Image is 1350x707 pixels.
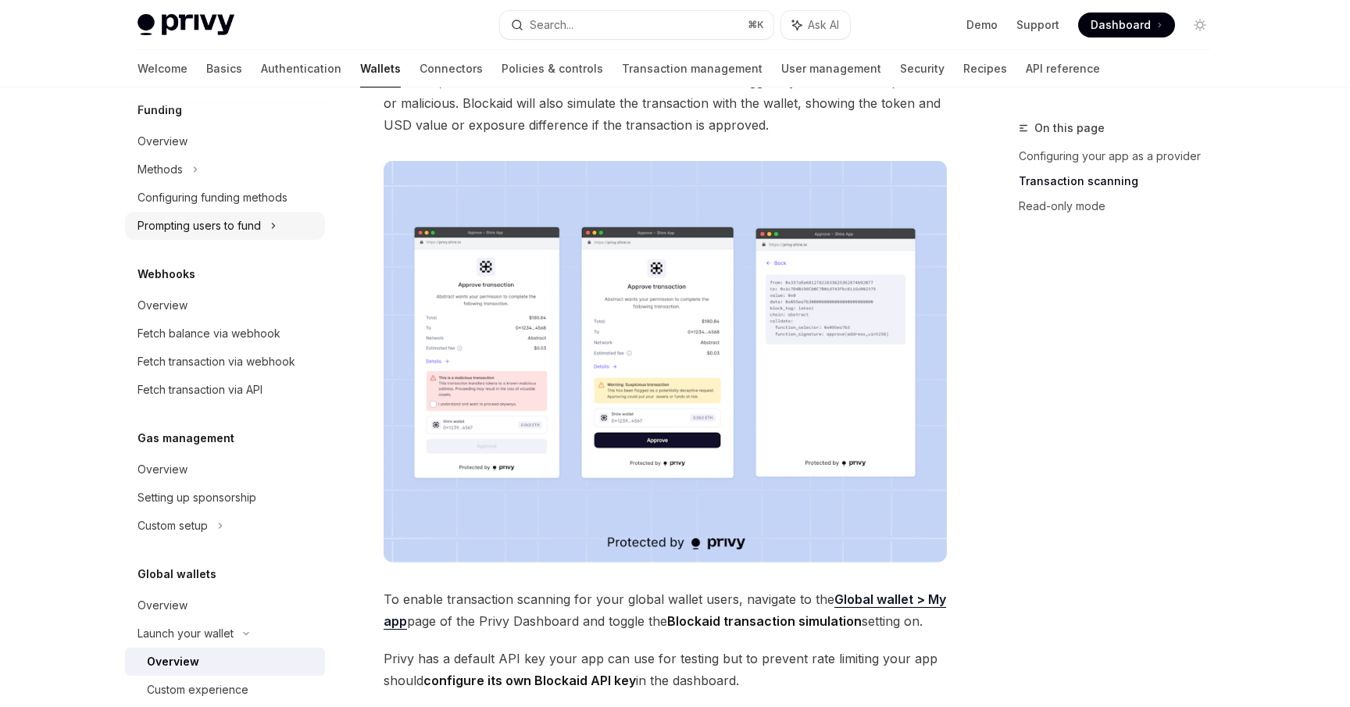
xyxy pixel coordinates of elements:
a: Demo [966,17,998,33]
div: Custom experience [147,680,248,699]
a: Dashboard [1078,12,1175,37]
div: Search... [530,16,573,34]
a: Fetch transaction via webhook [125,348,325,376]
div: Overview [137,296,187,315]
h5: Gas management [137,429,234,448]
strong: configure its own Blockaid API key [423,673,636,688]
div: Prompting users to fund [137,216,261,235]
a: Wallets [360,50,401,87]
span: On this page [1034,119,1105,137]
button: Search...⌘K [500,11,773,39]
a: Setting up sponsorship [125,484,325,512]
a: Policies & controls [502,50,603,87]
div: Overview [137,596,187,615]
a: Configuring funding methods [125,184,325,212]
a: Configuring your app as a provider [1019,144,1225,169]
img: light logo [137,14,234,36]
div: Configuring funding methods [137,188,287,207]
span: ⌘ K [748,19,764,31]
div: Fetch balance via webhook [137,324,280,343]
img: Transaction scanning UI [384,161,947,563]
a: Connectors [420,50,483,87]
a: Global wallet > My app [384,591,946,630]
span: Transaction scanning has two levels of security; and . With transaction validation, users will be... [384,48,947,136]
a: Overview [125,291,325,320]
div: Custom setup [137,516,208,535]
a: Fetch transaction via API [125,376,325,404]
a: Read-only mode [1019,194,1225,219]
a: Overview [125,591,325,620]
div: Fetch transaction via API [137,380,262,399]
a: Overview [125,127,325,155]
span: Privy has a default API key your app can use for testing but to prevent rate limiting your app sh... [384,648,947,691]
a: Basics [206,50,242,87]
a: Overview [125,648,325,676]
strong: Blockaid transaction simulation [667,613,862,629]
a: Welcome [137,50,187,87]
a: Recipes [963,50,1007,87]
a: Support [1016,17,1059,33]
div: Setting up sponsorship [137,488,256,507]
div: Overview [147,652,199,671]
a: Overview [125,455,325,484]
span: Ask AI [808,17,839,33]
a: Security [900,50,945,87]
button: Ask AI [781,11,850,39]
div: Fetch transaction via webhook [137,352,295,371]
button: Toggle dark mode [1187,12,1212,37]
a: Authentication [261,50,341,87]
a: Fetch balance via webhook [125,320,325,348]
a: User management [781,50,881,87]
a: Custom experience [125,676,325,704]
div: Methods [137,160,183,179]
a: Transaction scanning [1019,169,1225,194]
span: To enable transaction scanning for your global wallet users, navigate to the page of the Privy Da... [384,588,947,632]
div: Overview [137,460,187,479]
a: API reference [1026,50,1100,87]
h5: Global wallets [137,565,216,584]
div: Launch your wallet [137,624,234,643]
h5: Webhooks [137,265,195,284]
div: Overview [137,132,187,151]
span: Dashboard [1091,17,1151,33]
a: Transaction management [622,50,762,87]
